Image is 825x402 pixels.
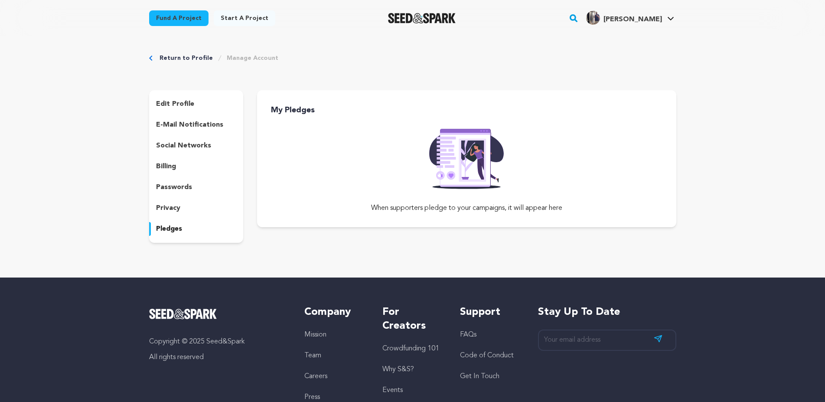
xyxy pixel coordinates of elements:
button: e-mail notifications [149,118,244,132]
button: privacy [149,201,244,215]
p: Copyright © 2025 Seed&Spark [149,337,287,347]
a: Seed&Spark Homepage [388,13,456,23]
p: passwords [156,182,192,193]
p: e-mail notifications [156,120,223,130]
h5: Company [304,305,365,319]
h3: My Pledges [271,104,676,116]
div: Breadcrumb [149,54,676,62]
a: Events [382,387,403,394]
img: appliance-repair-experts-in-vancouver.jpg [586,11,600,25]
p: privacy [156,203,180,213]
a: Seed&Spark Homepage [149,309,287,319]
a: Code of Conduct [460,352,514,359]
button: passwords [149,180,244,194]
a: FAQs [460,331,476,338]
img: Seed&Spark Rafiki Image [422,123,511,189]
p: edit profile [156,99,194,109]
a: Press [304,394,320,401]
p: All rights reserved [149,352,287,363]
a: Why S&S? [382,366,414,373]
span: Jaimecor J.'s Profile [584,9,676,27]
a: Fund a project [149,10,209,26]
input: Your email address [538,330,676,351]
button: edit profile [149,97,244,111]
a: Mission [304,331,326,338]
button: social networks [149,139,244,153]
a: Manage Account [227,54,278,62]
a: Jaimecor J.'s Profile [584,9,676,25]
img: Seed&Spark Logo Dark Mode [388,13,456,23]
h5: Stay up to date [538,305,676,319]
span: [PERSON_NAME] [603,16,662,23]
a: Crowdfunding 101 [382,345,439,352]
a: Start a project [214,10,275,26]
p: pledges [156,224,182,234]
p: social networks [156,141,211,151]
div: Jaimecor J.'s Profile [586,11,662,25]
p: billing [156,161,176,172]
p: When supporters pledge to your campaigns, it will appear here [257,203,676,213]
h5: For Creators [382,305,443,333]
a: Get In Touch [460,373,499,380]
a: Careers [304,373,327,380]
a: Return to Profile [160,54,213,62]
button: pledges [149,222,244,236]
img: Seed&Spark Logo [149,309,217,319]
button: billing [149,160,244,173]
a: Team [304,352,321,359]
h5: Support [460,305,520,319]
